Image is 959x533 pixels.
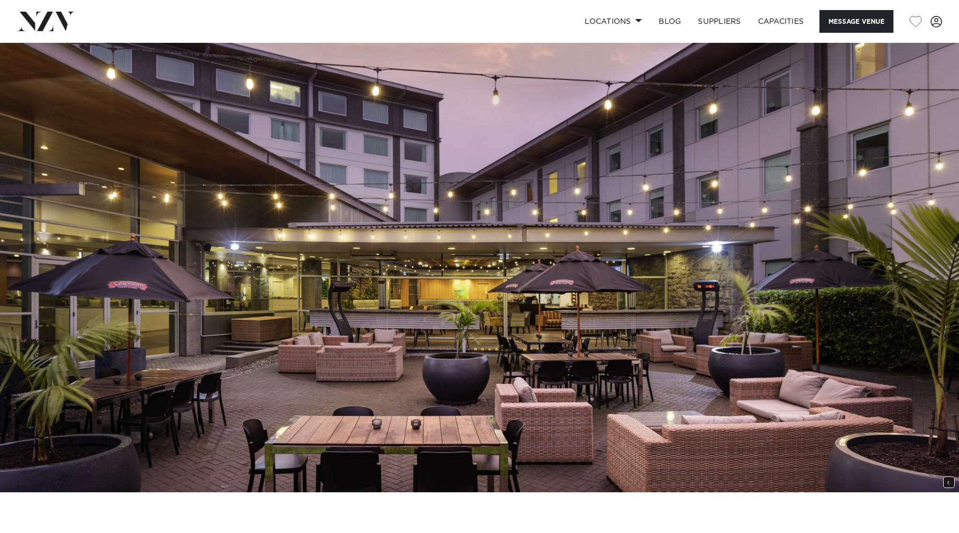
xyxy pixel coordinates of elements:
img: nzv-logo.png [17,12,75,31]
a: SUPPLIERS [689,10,749,33]
button: Message Venue [819,10,893,33]
div: r. [943,476,955,488]
a: Capacities [750,10,813,33]
a: Locations [576,10,650,33]
a: BLOG [650,10,689,33]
